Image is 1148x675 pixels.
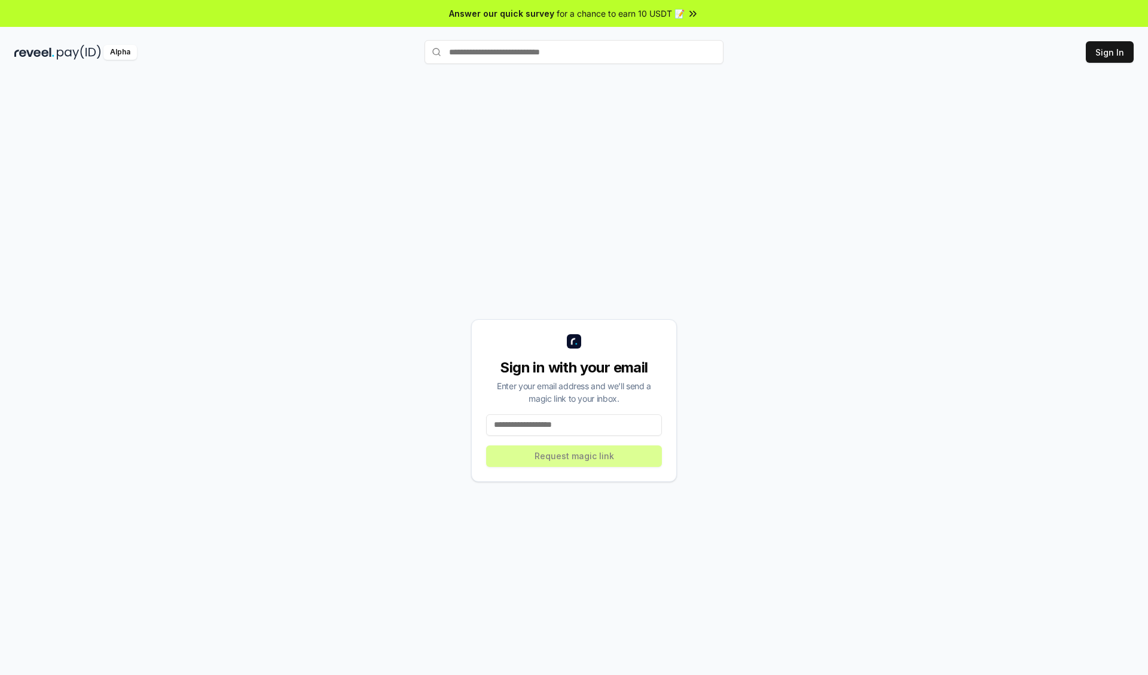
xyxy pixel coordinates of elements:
button: Sign In [1086,41,1134,63]
span: for a chance to earn 10 USDT 📝 [557,7,685,20]
div: Sign in with your email [486,358,662,377]
div: Enter your email address and we’ll send a magic link to your inbox. [486,380,662,405]
span: Answer our quick survey [449,7,554,20]
img: reveel_dark [14,45,54,60]
div: Alpha [103,45,137,60]
img: pay_id [57,45,101,60]
img: logo_small [567,334,581,349]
